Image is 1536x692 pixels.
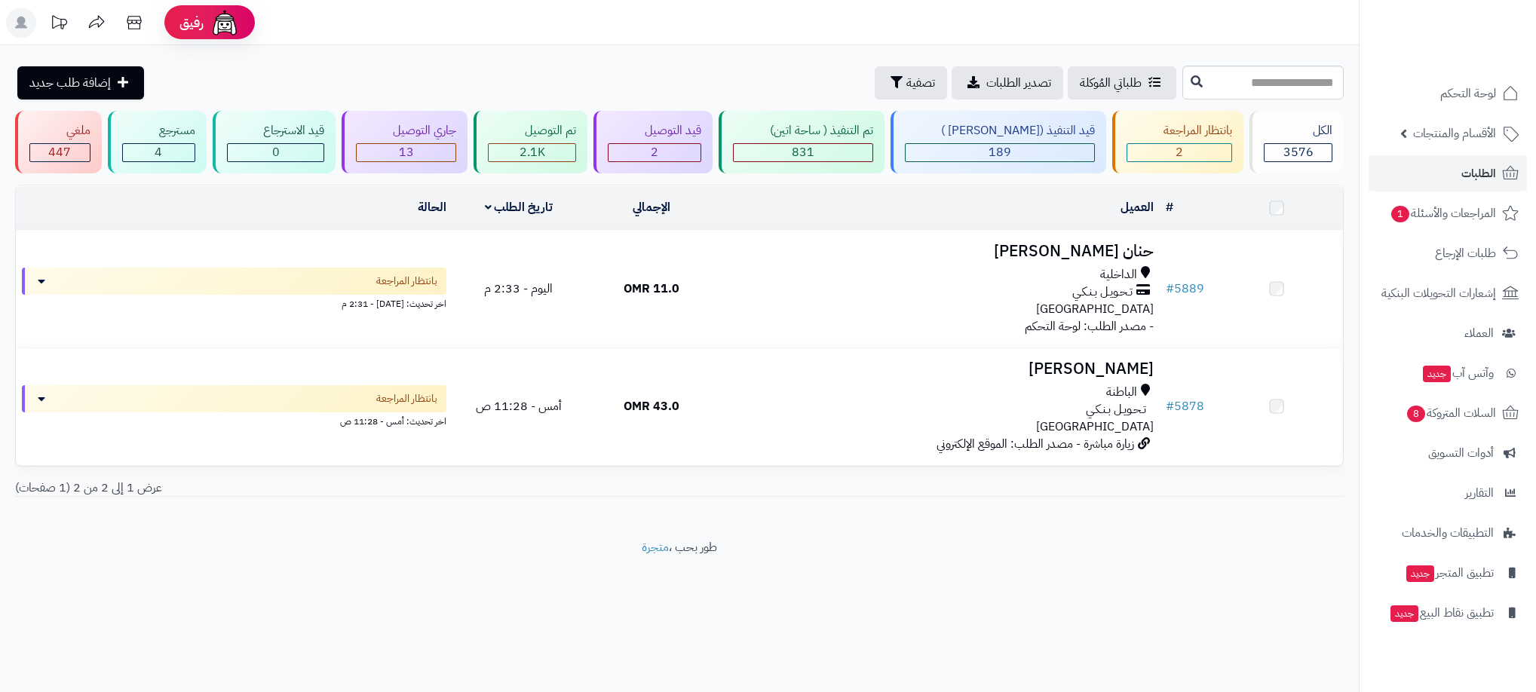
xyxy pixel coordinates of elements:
a: إشعارات التحويلات البنكية [1369,275,1527,311]
span: تطبيق نقاط البيع [1389,602,1494,623]
div: 2 [1127,144,1231,161]
a: تحديثات المنصة [40,8,78,41]
span: تـحـويـل بـنـكـي [1086,401,1146,418]
div: 2 [609,144,701,161]
span: 0 [272,143,280,161]
span: 11.0 OMR [624,280,679,298]
span: جديد [1423,366,1451,382]
div: بانتظار المراجعة [1127,122,1232,139]
div: 189 [906,144,1095,161]
div: قيد التوصيل [608,122,701,139]
span: [GEOGRAPHIC_DATA] [1036,418,1154,436]
a: تطبيق نقاط البيعجديد [1369,595,1527,631]
a: الطلبات [1369,155,1527,191]
a: لوحة التحكم [1369,75,1527,112]
a: تم التوصيل 2.1K [471,111,590,173]
a: ملغي 447 [12,111,105,173]
a: السلات المتروكة8 [1369,395,1527,431]
span: 2 [1176,143,1183,161]
div: ملغي [29,122,90,139]
span: المراجعات والأسئلة [1390,203,1496,224]
span: 831 [792,143,814,161]
a: تاريخ الطلب [485,198,553,216]
span: تصفية [906,74,935,92]
a: بانتظار المراجعة 2 [1109,111,1246,173]
span: 13 [399,143,414,161]
span: 1 [1391,206,1409,222]
span: تـحـويـل بـنـكـي [1072,283,1133,301]
div: 0 [228,144,324,161]
a: التطبيقات والخدمات [1369,515,1527,551]
div: تم التوصيل [488,122,576,139]
a: الحالة [418,198,446,216]
div: اخر تحديث: أمس - 11:28 ص [22,412,446,428]
span: العملاء [1464,323,1494,344]
a: الإجمالي [633,198,670,216]
div: 447 [30,144,90,161]
span: إشعارات التحويلات البنكية [1381,283,1496,304]
span: 2.1K [520,143,545,161]
div: تم التنفيذ ( ساحة اتين) [733,122,873,139]
span: طلباتي المُوكلة [1080,74,1142,92]
span: # [1166,280,1174,298]
span: جديد [1390,605,1418,622]
span: الداخلية [1100,266,1137,283]
a: أدوات التسويق [1369,435,1527,471]
span: تصدير الطلبات [986,74,1051,92]
div: 831 [734,144,872,161]
div: قيد الاسترجاع [227,122,325,139]
h3: [PERSON_NAME] [724,360,1154,378]
div: 2088 [489,144,575,161]
td: - مصدر الطلب: لوحة التحكم [718,231,1160,348]
div: مسترجع [122,122,195,139]
a: العميل [1121,198,1154,216]
a: المراجعات والأسئلة1 [1369,195,1527,231]
div: الكل [1264,122,1332,139]
a: التقارير [1369,475,1527,511]
a: قيد التوصيل 2 [590,111,716,173]
span: جديد [1406,565,1434,582]
span: السلات المتروكة [1406,403,1496,424]
a: تم التنفيذ ( ساحة اتين) 831 [716,111,888,173]
span: زيارة مباشرة - مصدر الطلب: الموقع الإلكتروني [937,435,1134,453]
a: تطبيق المتجرجديد [1369,555,1527,591]
span: اليوم - 2:33 م [484,280,553,298]
div: 4 [123,144,195,161]
span: وآتس آب [1421,363,1494,384]
span: [GEOGRAPHIC_DATA] [1036,300,1154,318]
div: جاري التوصيل [356,122,456,139]
span: التقارير [1465,482,1494,504]
a: # [1166,198,1173,216]
div: 13 [357,144,455,161]
a: العملاء [1369,315,1527,351]
span: أدوات التسويق [1428,442,1494,464]
span: لوحة التحكم [1440,83,1496,104]
span: إضافة طلب جديد [29,74,111,92]
a: طلباتي المُوكلة [1068,66,1176,100]
button: تصفية [875,66,947,100]
span: تطبيق المتجر [1405,562,1494,583]
span: 8 [1407,406,1425,422]
div: عرض 1 إلى 2 من 2 (1 صفحات) [4,479,679,497]
span: 447 [48,143,71,161]
span: الباطنة [1106,384,1137,401]
span: 189 [989,143,1011,161]
div: قيد التنفيذ ([PERSON_NAME] ) [905,122,1096,139]
span: بانتظار المراجعة [376,391,437,406]
span: 3576 [1283,143,1314,161]
span: 4 [155,143,162,161]
img: ai-face.png [210,8,240,38]
a: وآتس آبجديد [1369,355,1527,391]
a: جاري التوصيل 13 [339,111,471,173]
span: طلبات الإرجاع [1435,243,1496,264]
a: #5889 [1166,280,1204,298]
span: # [1166,397,1174,415]
a: تصدير الطلبات [952,66,1063,100]
span: 2 [651,143,658,161]
span: رفيق [179,14,204,32]
a: متجرة [642,538,669,556]
a: طلبات الإرجاع [1369,235,1527,271]
a: إضافة طلب جديد [17,66,144,100]
span: بانتظار المراجعة [376,274,437,289]
span: أمس - 11:28 ص [476,397,562,415]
